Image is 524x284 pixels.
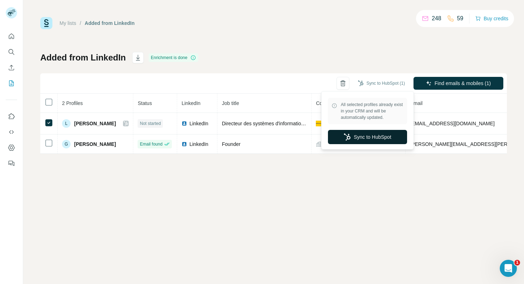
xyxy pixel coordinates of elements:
[138,100,152,106] span: Status
[353,78,410,89] button: Sync to HubSpot (1)
[6,157,17,170] button: Feedback
[189,141,208,148] span: LinkedIn
[435,80,491,87] span: Find emails & mobiles (1)
[40,52,126,63] h1: Added from LinkedIn
[6,126,17,138] button: Use Surfe API
[457,14,463,23] p: 59
[316,100,337,106] span: Company
[189,120,208,127] span: LinkedIn
[341,101,404,121] span: All selected profiles already exist in your CRM and will be automatically updated.
[222,141,240,147] span: Founder
[60,20,76,26] a: My lists
[413,77,503,90] button: Find emails & mobiles (1)
[181,141,187,147] img: LinkedIn logo
[149,53,198,62] div: Enrichment is done
[181,100,200,106] span: LinkedIn
[140,141,162,147] span: Email found
[74,120,116,127] span: [PERSON_NAME]
[6,141,17,154] button: Dashboard
[410,100,422,106] span: Email
[328,130,407,144] button: Sync to HubSpot
[40,17,52,29] img: Surfe Logo
[6,46,17,58] button: Search
[222,100,239,106] span: Job title
[6,30,17,43] button: Quick start
[181,121,187,126] img: LinkedIn logo
[62,119,71,128] div: L
[74,141,116,148] span: [PERSON_NAME]
[6,110,17,123] button: Use Surfe on LinkedIn
[85,20,135,27] div: Added from LinkedIn
[6,61,17,74] button: Enrich CSV
[475,14,508,23] button: Buy credits
[6,77,17,90] button: My lists
[222,121,333,126] span: Directeur des systèmes d'information de Bpifrance
[410,121,494,126] span: [EMAIL_ADDRESS][DOMAIN_NAME]
[140,120,161,127] span: Not started
[62,140,71,148] div: G
[62,100,83,106] span: 2 Profiles
[316,121,322,126] img: company-logo
[432,14,441,23] p: 248
[80,20,81,27] li: /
